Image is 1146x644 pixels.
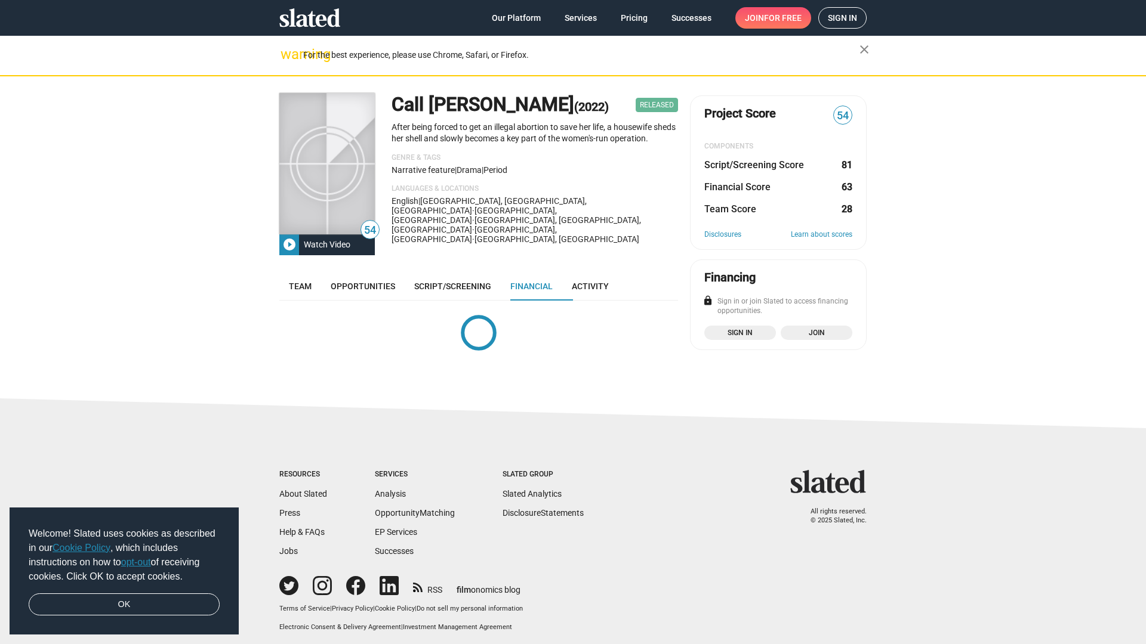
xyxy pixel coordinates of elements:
[279,623,401,631] a: Electronic Consent & Delivery Agreement
[662,7,721,29] a: Successes
[375,470,455,479] div: Services
[834,108,852,124] span: 54
[857,42,871,57] mat-icon: close
[392,215,641,234] span: [GEOGRAPHIC_DATA], [GEOGRAPHIC_DATA], [GEOGRAPHIC_DATA]
[303,47,860,63] div: For the best experience, please use Chrome, Safari, or Firefox.
[745,7,802,29] span: Join
[279,605,330,612] a: Terms of Service
[711,327,769,339] span: Sign in
[704,203,756,215] dt: Team Score
[841,203,852,215] dd: 28
[671,7,711,29] span: Successes
[392,196,418,206] span: English
[299,234,355,255] div: Watch Video
[574,100,609,114] span: (2022)
[704,181,771,193] dt: Financial Score
[457,575,520,596] a: filmonomics blog
[472,225,475,234] span: ·
[321,272,405,301] a: Opportunities
[798,507,867,525] p: All rights reserved. © 2025 Slated, Inc.
[457,585,471,595] span: film
[457,165,482,175] span: Drama
[414,281,491,291] span: Script/Screening
[392,153,678,163] p: Genre & Tags
[501,272,562,301] a: Financial
[392,122,678,144] p: After being forced to get an illegal abortion to save her life, a housewife sheds her shell and s...
[281,47,295,61] mat-icon: warning
[289,281,312,291] span: Team
[704,270,756,286] div: Financing
[472,234,475,244] span: ·
[375,605,415,612] a: Cookie Policy
[331,281,395,291] span: Opportunities
[332,605,373,612] a: Privacy Policy
[841,181,852,193] dd: 63
[482,7,550,29] a: Our Platform
[704,326,776,340] a: Sign in
[403,623,512,631] a: Investment Management Agreement
[704,106,776,122] span: Project Score
[781,326,852,340] a: Join
[472,215,475,225] span: ·
[375,489,406,499] a: Analysis
[361,222,379,239] span: 54
[375,508,455,518] a: OpportunityMatching
[503,508,584,518] a: DisclosureStatements
[29,527,220,584] span: Welcome! Slated uses cookies as described in our , which includes instructions on how to of recei...
[417,605,523,614] button: Do not sell my personal information
[703,295,713,306] mat-icon: lock
[791,230,852,240] a: Learn about scores
[482,165,483,175] span: |
[10,507,239,635] div: cookieconsent
[392,196,587,215] span: [GEOGRAPHIC_DATA], [GEOGRAPHIC_DATA], [GEOGRAPHIC_DATA]
[29,593,220,616] a: dismiss cookie message
[788,327,845,339] span: Join
[392,92,609,117] h1: Call [PERSON_NAME]
[279,489,327,499] a: About Slated
[375,527,417,537] a: EP Services
[841,159,852,171] dd: 81
[483,165,507,175] span: period
[735,7,811,29] a: Joinfor free
[392,165,455,175] span: Narrative feature
[330,605,332,612] span: |
[704,159,804,171] dt: Script/Screening Score
[415,605,417,612] span: |
[279,546,298,556] a: Jobs
[279,470,327,479] div: Resources
[392,184,678,194] p: Languages & Locations
[562,272,618,301] a: Activity
[392,206,557,225] span: [GEOGRAPHIC_DATA], [GEOGRAPHIC_DATA]
[121,557,151,567] a: opt-out
[279,272,321,301] a: Team
[375,546,414,556] a: Successes
[503,470,584,479] div: Slated Group
[818,7,867,29] a: Sign in
[565,7,597,29] span: Services
[472,206,475,215] span: ·
[704,142,852,151] div: COMPONENTS
[572,281,609,291] span: Activity
[492,7,541,29] span: Our Platform
[475,234,639,244] span: [GEOGRAPHIC_DATA], [GEOGRAPHIC_DATA]
[704,297,852,316] div: Sign in or join Slated to access financing opportunities.
[279,527,325,537] a: Help & FAQs
[418,196,420,206] span: |
[503,489,562,499] a: Slated Analytics
[555,7,606,29] a: Services
[405,272,501,301] a: Script/Screening
[828,8,857,28] span: Sign in
[764,7,802,29] span: for free
[373,605,375,612] span: |
[53,543,110,553] a: Cookie Policy
[636,98,678,112] span: Released
[611,7,657,29] a: Pricing
[392,225,557,244] span: [GEOGRAPHIC_DATA], [GEOGRAPHIC_DATA]
[401,623,403,631] span: |
[279,508,300,518] a: Press
[704,230,741,240] a: Disclosures
[413,577,442,596] a: RSS
[510,281,553,291] span: Financial
[282,237,297,252] mat-icon: play_circle_filled
[621,7,648,29] span: Pricing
